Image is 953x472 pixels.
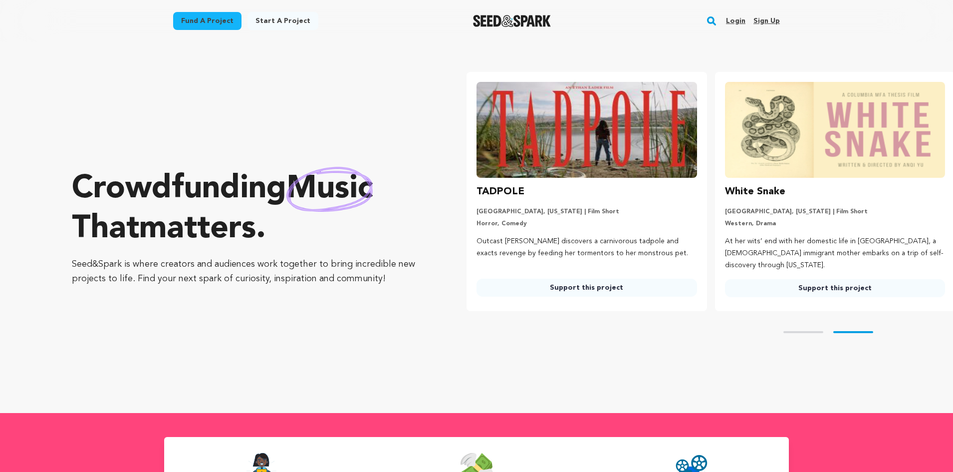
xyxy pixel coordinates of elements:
p: Crowdfunding that . [72,169,427,249]
a: Sign up [753,13,780,29]
img: Seed&Spark Logo Dark Mode [473,15,551,27]
a: Fund a project [173,12,241,30]
p: Horror, Comedy [476,220,697,228]
p: Outcast [PERSON_NAME] discovers a carnivorous tadpole and exacts revenge by feeding her tormentor... [476,236,697,260]
p: [GEOGRAPHIC_DATA], [US_STATE] | Film Short [476,208,697,216]
img: hand sketched image [286,167,373,211]
p: [GEOGRAPHIC_DATA], [US_STATE] | Film Short [725,208,945,216]
a: Login [726,13,745,29]
img: TADPOLE image [476,82,697,178]
a: Start a project [247,12,318,30]
a: Seed&Spark Homepage [473,15,551,27]
img: White Snake image [725,82,945,178]
p: Western, Drama [725,220,945,228]
h3: TADPOLE [476,184,524,200]
h3: White Snake [725,184,785,200]
a: Support this project [476,279,697,297]
span: matters [139,213,256,245]
a: Support this project [725,279,945,297]
p: At her wits’ end with her domestic life in [GEOGRAPHIC_DATA], a [DEMOGRAPHIC_DATA] immigrant moth... [725,236,945,271]
p: Seed&Spark is where creators and audiences work together to bring incredible new projects to life... [72,257,427,286]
